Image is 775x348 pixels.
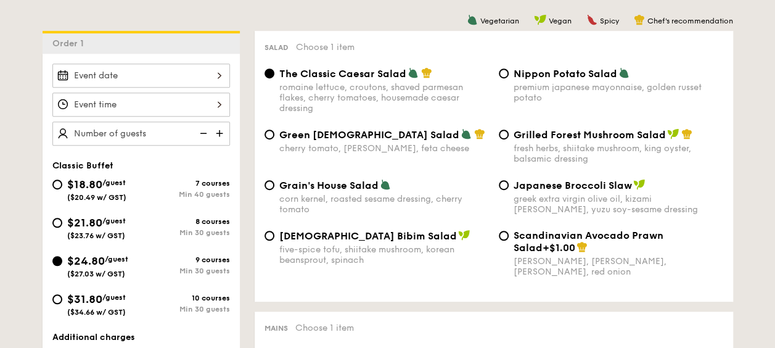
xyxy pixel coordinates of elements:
input: The Classic Caesar Saladromaine lettuce, croutons, shaved parmesan flakes, cherry tomatoes, house... [264,68,274,78]
input: Nippon Potato Saladpremium japanese mayonnaise, golden russet potato [499,68,509,78]
img: icon-add.58712e84.svg [211,122,230,145]
span: $18.80 [67,178,102,191]
div: five-spice tofu, shiitake mushroom, korean beansprout, spinach [279,244,489,265]
div: fresh herbs, shiitake mushroom, king oyster, balsamic dressing [514,143,723,164]
input: $18.80/guest($20.49 w/ GST)7 coursesMin 40 guests [52,180,62,189]
span: Japanese Broccoli Slaw [514,180,632,191]
img: icon-chef-hat.a58ddaea.svg [681,128,692,139]
span: Mains [264,324,288,333]
img: icon-vegetarian.fe4039eb.svg [618,67,629,78]
img: icon-vegan.f8ff3823.svg [633,179,646,190]
span: ($34.66 w/ GST) [67,308,126,317]
input: Grain's House Saladcorn kernel, roasted sesame dressing, cherry tomato [264,180,274,190]
div: Additional charges [52,331,230,344]
span: ($23.76 w/ GST) [67,231,125,240]
span: Vegan [549,17,572,25]
span: Nippon Potato Salad [514,68,617,80]
div: Min 30 guests [141,305,230,313]
div: 10 courses [141,294,230,302]
span: $21.80 [67,216,102,230]
input: $31.80/guest($34.66 w/ GST)10 coursesMin 30 guests [52,294,62,304]
div: 7 courses [141,179,230,188]
img: icon-chef-hat.a58ddaea.svg [421,67,432,78]
img: icon-vegan.f8ff3823.svg [458,230,470,241]
div: [PERSON_NAME], [PERSON_NAME], [PERSON_NAME], red onion [514,256,723,277]
span: Green [DEMOGRAPHIC_DATA] Salad [279,129,459,141]
span: Salad [264,43,289,52]
img: icon-vegetarian.fe4039eb.svg [380,179,391,190]
input: Grilled Forest Mushroom Saladfresh herbs, shiitake mushroom, king oyster, balsamic dressing [499,130,509,139]
div: Min 30 guests [141,267,230,275]
img: icon-spicy.37a8142b.svg [586,14,597,25]
div: corn kernel, roasted sesame dressing, cherry tomato [279,194,489,215]
span: /guest [105,255,128,263]
span: /guest [102,178,126,187]
span: Grain's House Salad [279,180,379,191]
img: icon-vegetarian.fe4039eb.svg [467,14,478,25]
span: The Classic Caesar Salad [279,68,406,80]
input: Event time [52,93,230,117]
div: greek extra virgin olive oil, kizami [PERSON_NAME], yuzu soy-sesame dressing [514,194,723,215]
div: 9 courses [141,255,230,264]
div: 8 courses [141,217,230,226]
span: Scandinavian Avocado Prawn Salad [514,230,663,254]
span: Grilled Forest Mushroom Salad [514,129,666,141]
span: Classic Buffet [52,160,113,171]
span: Choose 1 item [295,323,354,333]
span: ($20.49 w/ GST) [67,193,126,202]
input: Scandinavian Avocado Prawn Salad+$1.00[PERSON_NAME], [PERSON_NAME], [PERSON_NAME], red onion [499,231,509,241]
span: /guest [102,217,126,225]
span: ($27.03 w/ GST) [67,270,125,278]
span: +$1.00 [543,242,575,254]
img: icon-reduce.1d2dbef1.svg [193,122,211,145]
img: icon-chef-hat.a58ddaea.svg [576,241,588,252]
span: [DEMOGRAPHIC_DATA] Bibim Salad [279,230,457,242]
span: Chef's recommendation [647,17,733,25]
input: [DEMOGRAPHIC_DATA] Bibim Saladfive-spice tofu, shiitake mushroom, korean beansprout, spinach [264,231,274,241]
div: romaine lettuce, croutons, shaved parmesan flakes, cherry tomatoes, housemade caesar dressing [279,82,489,114]
span: Order 1 [52,38,89,49]
input: Green [DEMOGRAPHIC_DATA] Saladcherry tomato, [PERSON_NAME], feta cheese [264,130,274,139]
span: $31.80 [67,292,102,306]
img: icon-chef-hat.a58ddaea.svg [634,14,645,25]
input: Event date [52,64,230,88]
span: Choose 1 item [296,42,355,52]
img: icon-chef-hat.a58ddaea.svg [474,128,485,139]
input: Number of guests [52,122,230,146]
div: cherry tomato, [PERSON_NAME], feta cheese [279,143,489,154]
img: icon-vegan.f8ff3823.svg [667,128,679,139]
img: icon-vegetarian.fe4039eb.svg [408,67,419,78]
img: icon-vegetarian.fe4039eb.svg [461,128,472,139]
div: premium japanese mayonnaise, golden russet potato [514,82,723,103]
input: Japanese Broccoli Slawgreek extra virgin olive oil, kizami [PERSON_NAME], yuzu soy-sesame dressing [499,180,509,190]
div: Min 30 guests [141,228,230,237]
span: Vegetarian [480,17,519,25]
span: Spicy [600,17,619,25]
span: /guest [102,293,126,302]
img: icon-vegan.f8ff3823.svg [534,14,546,25]
input: $24.80/guest($27.03 w/ GST)9 coursesMin 30 guests [52,256,62,266]
input: $21.80/guest($23.76 w/ GST)8 coursesMin 30 guests [52,218,62,228]
div: Min 40 guests [141,190,230,199]
span: $24.80 [67,254,105,268]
